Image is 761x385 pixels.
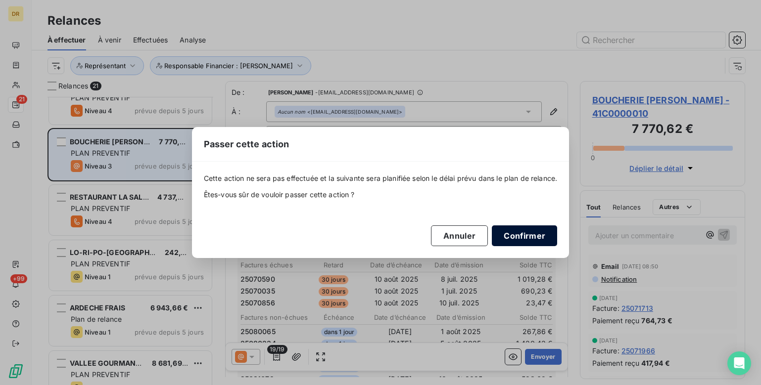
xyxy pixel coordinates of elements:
[492,225,557,246] button: Confirmer
[204,173,558,183] span: Cette action ne sera pas effectuée et la suivante sera planifiée selon le délai prévu dans le pla...
[204,137,289,151] span: Passer cette action
[727,351,751,375] div: Open Intercom Messenger
[204,190,558,200] span: Êtes-vous sûr de vouloir passer cette action ?
[431,225,488,246] button: Annuler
